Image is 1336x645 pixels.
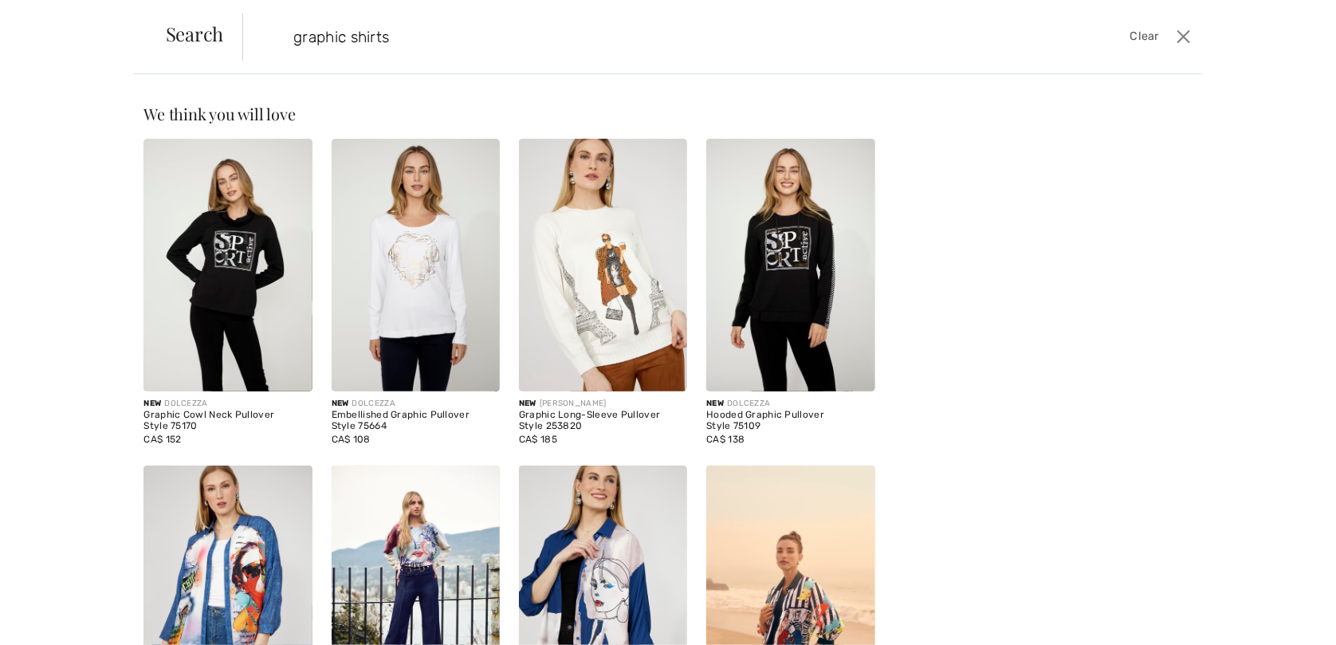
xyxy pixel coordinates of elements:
button: Close [1172,24,1196,49]
div: DOLCEZZA [706,398,874,410]
div: Graphic Long-Sleeve Pullover Style 253820 [519,410,687,432]
div: Hooded Graphic Pullover Style 75109 [706,410,874,432]
span: New [706,399,724,408]
img: Hooded Graphic Pullover Style 75109. As sample [706,139,874,391]
span: Search [166,24,224,43]
span: New [332,399,349,408]
span: CA$ 108 [332,434,371,445]
div: DOLCEZZA [143,398,312,410]
img: Embellished Graphic Pullover Style 75664. As sample [332,139,500,391]
div: [PERSON_NAME] [519,398,687,410]
span: CA$ 152 [143,434,181,445]
img: Graphic Cowl Neck Pullover Style 75170. Black [143,139,312,391]
span: Chat [35,11,68,26]
span: We think you will love [143,103,295,124]
div: Embellished Graphic Pullover Style 75664 [332,410,500,432]
div: DOLCEZZA [332,398,500,410]
img: Graphic Long-Sleeve Pullover Style 253820. Off White [519,139,687,391]
span: CA$ 138 [706,434,745,445]
span: New [519,399,536,408]
span: CA$ 185 [519,434,557,445]
div: Graphic Cowl Neck Pullover Style 75170 [143,410,312,432]
span: Clear [1130,28,1160,45]
input: TYPE TO SEARCH [281,13,949,61]
span: New [143,399,161,408]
